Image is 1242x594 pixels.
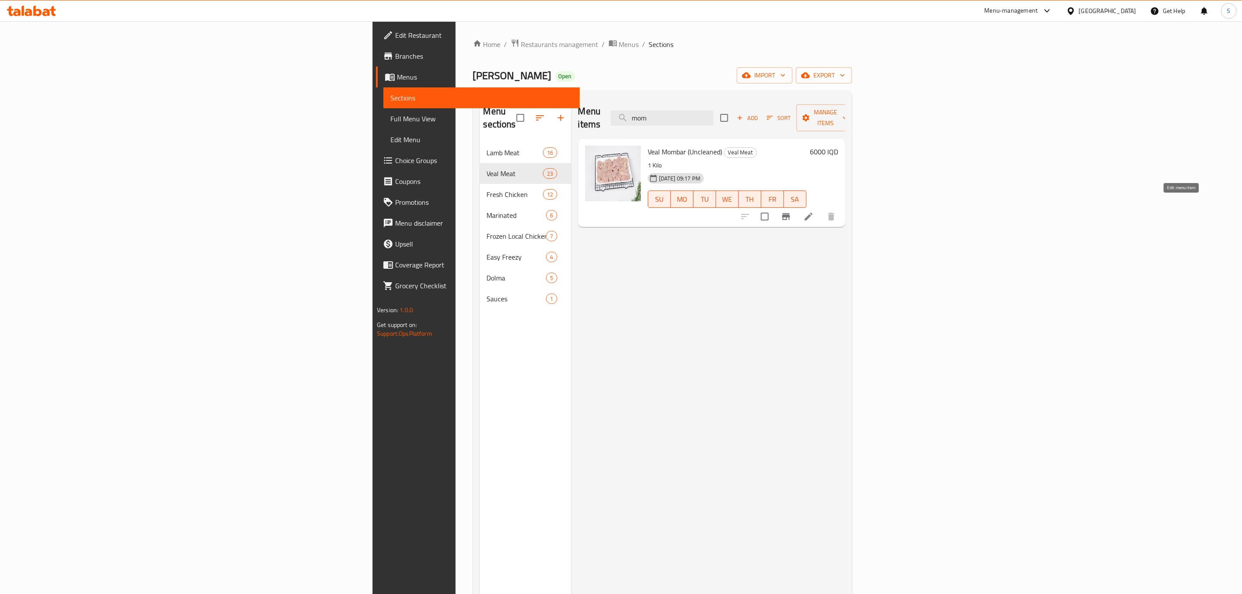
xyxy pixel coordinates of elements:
[395,280,573,291] span: Grocery Checklist
[649,39,674,50] span: Sections
[733,111,761,125] span: Add item
[487,273,546,283] span: Dolma
[765,193,780,206] span: FR
[736,113,759,123] span: Add
[376,67,580,87] a: Menus
[803,70,845,81] span: export
[1227,6,1231,16] span: S
[376,171,580,192] a: Coupons
[529,107,550,128] span: Sort sections
[376,234,580,254] a: Upsell
[546,211,556,220] span: 6
[784,190,806,208] button: SA
[487,252,546,262] span: Easy Freezy
[546,294,557,304] div: items
[395,30,573,40] span: Edit Restaurant
[480,247,571,267] div: Easy Freezy4
[724,147,757,158] div: Veal Meat
[376,213,580,234] a: Menu disclaimer
[648,145,722,158] span: Veal Mombar (Uncleaned)
[480,184,571,205] div: Fresh Chicken12
[376,254,580,275] a: Coverage Report
[395,51,573,61] span: Branches
[376,192,580,213] a: Promotions
[546,295,556,303] span: 1
[697,193,713,206] span: TU
[671,190,693,208] button: MO
[480,226,571,247] div: Frozen Local Chicken7
[383,87,580,108] a: Sections
[487,231,546,241] span: Frozen Local Chicken
[585,146,641,201] img: Veal Mombar (Uncleaned)
[390,134,573,145] span: Edit Menu
[395,155,573,166] span: Choice Groups
[550,107,571,128] button: Add section
[744,70,786,81] span: import
[543,189,557,200] div: items
[480,205,571,226] div: Marinated6
[546,273,557,283] div: items
[543,149,556,157] span: 16
[652,193,667,206] span: SU
[803,107,848,129] span: Manage items
[724,147,756,157] span: Veal Meat
[796,104,855,131] button: Manage items
[810,146,838,158] h6: 6000 IQD
[377,319,417,330] span: Get support on:
[376,150,580,171] a: Choice Groups
[693,190,716,208] button: TU
[674,193,690,206] span: MO
[578,105,601,131] h2: Menu items
[395,260,573,270] span: Coverage Report
[716,190,739,208] button: WE
[480,288,571,309] div: Sauces1
[480,142,571,163] div: Lamb Meat16
[487,147,543,158] span: Lamb Meat
[761,111,796,125] span: Sort items
[511,109,529,127] span: Select all sections
[821,206,842,227] button: delete
[383,129,580,150] a: Edit Menu
[611,110,713,126] input: search
[487,294,546,304] div: Sauces
[376,25,580,46] a: Edit Restaurant
[985,6,1038,16] div: Menu-management
[737,67,792,83] button: import
[756,207,774,226] span: Select to update
[776,206,796,227] button: Branch-specific-item
[487,189,543,200] span: Fresh Chicken
[546,274,556,282] span: 5
[383,108,580,129] a: Full Menu View
[487,210,546,220] span: Marinated
[390,93,573,103] span: Sections
[719,193,735,206] span: WE
[395,176,573,187] span: Coupons
[377,304,398,316] span: Version:
[543,168,557,179] div: items
[395,197,573,207] span: Promotions
[767,113,791,123] span: Sort
[796,67,852,83] button: export
[602,39,605,50] li: /
[377,328,432,339] a: Support.OpsPlatform
[761,190,784,208] button: FR
[487,168,543,179] span: Veal Meat
[376,46,580,67] a: Branches
[619,39,639,50] span: Menus
[543,190,556,199] span: 12
[609,39,639,50] a: Menus
[648,190,671,208] button: SU
[543,147,557,158] div: items
[376,275,580,296] a: Grocery Checklist
[546,210,557,220] div: items
[733,111,761,125] button: Add
[480,163,571,184] div: Veal Meat23
[395,239,573,249] span: Upsell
